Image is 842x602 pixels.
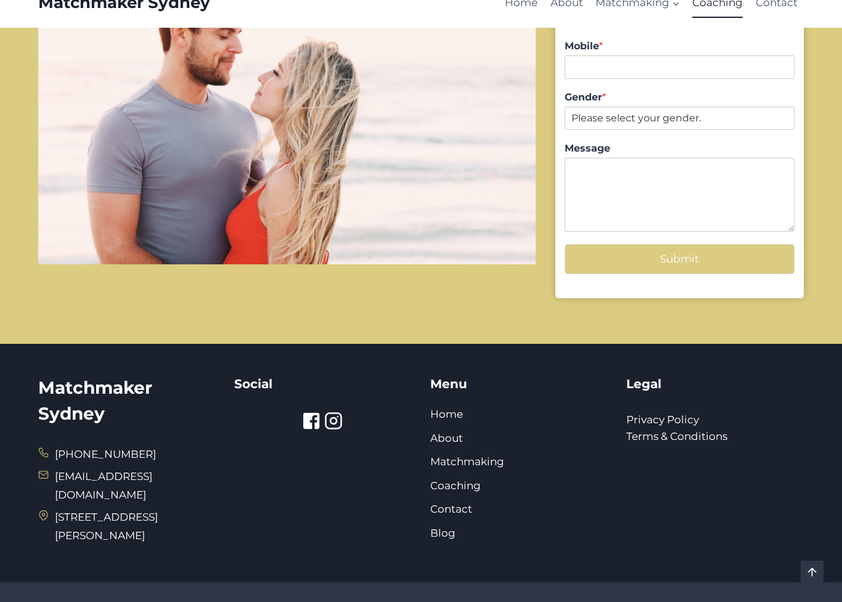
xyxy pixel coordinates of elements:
[430,455,504,468] a: Matchmaking
[626,375,804,393] h5: Legal
[55,448,156,460] a: [PHONE_NUMBER]
[565,91,795,104] label: Gender
[801,561,824,584] a: Scroll to top
[430,503,472,515] a: Contact
[55,508,216,545] span: [STREET_ADDRESS][PERSON_NAME]
[430,375,608,393] h5: Menu
[430,408,463,420] a: Home
[565,40,795,53] label: Mobile
[430,527,456,539] a: Blog
[234,375,412,393] h5: Social
[626,413,699,426] a: Privacy Policy
[565,244,795,274] button: Submit
[430,432,463,444] a: About
[55,470,152,502] a: [EMAIL_ADDRESS][DOMAIN_NAME]
[565,142,795,155] label: Message
[626,430,727,442] a: Terms & Conditions
[38,375,216,426] h2: Matchmaker Sydney
[565,55,795,79] input: Mobile
[430,479,481,492] a: Coaching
